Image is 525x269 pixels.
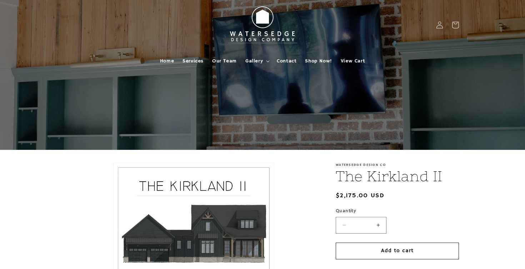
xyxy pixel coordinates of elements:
[277,58,296,64] span: Contact
[160,58,174,64] span: Home
[336,167,459,186] h1: The Kirkland II
[245,58,263,64] span: Gallery
[336,54,369,68] a: View Cart
[178,54,208,68] a: Services
[336,208,459,215] label: Quantity
[156,54,178,68] a: Home
[305,58,332,64] span: Shop Now!
[336,163,459,167] p: Watersedge Design Co
[208,54,241,68] a: Our Team
[272,54,301,68] a: Contact
[182,58,204,64] span: Services
[212,58,237,64] span: Our Team
[336,191,384,201] span: $2,175.00 USD
[301,54,336,68] a: Shop Now!
[223,3,302,47] img: Watersedge Design Co
[241,54,272,68] summary: Gallery
[341,58,365,64] span: View Cart
[336,243,459,259] button: Add to cart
